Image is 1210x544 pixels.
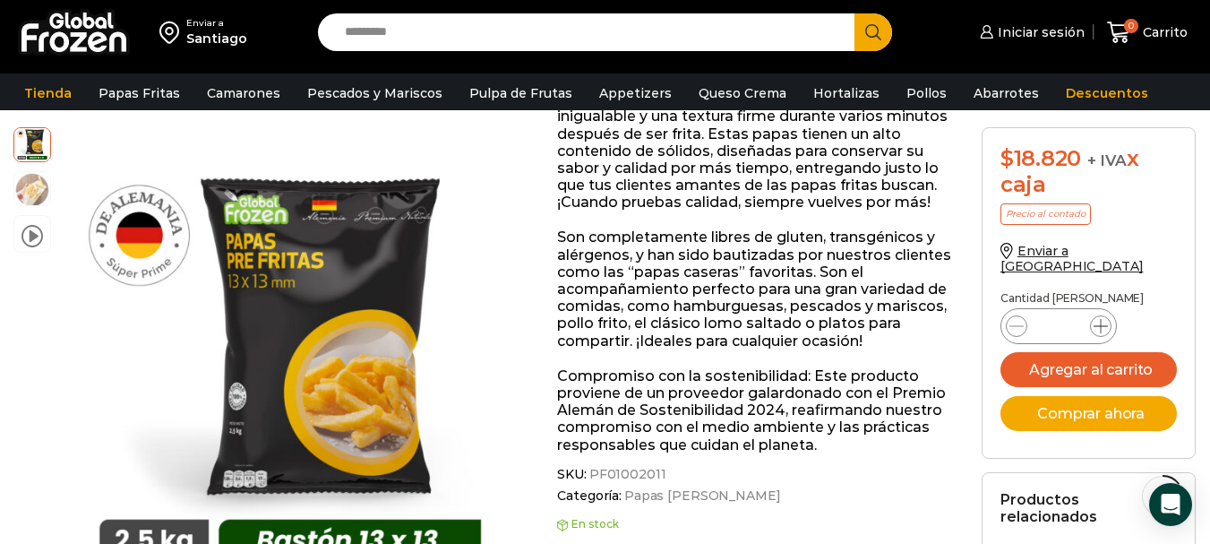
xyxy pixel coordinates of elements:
div: Enviar a [186,17,247,30]
p: Cantidad [PERSON_NAME] [1000,292,1178,305]
span: Carrito [1138,23,1188,41]
a: Queso Crema [690,76,795,110]
a: Camarones [198,76,289,110]
a: Enviar a [GEOGRAPHIC_DATA] [1000,243,1144,274]
p: En stock [557,518,954,531]
span: 13×13 [14,172,50,208]
div: x caja [1000,146,1178,198]
span: 13-x-13-2kg [14,125,50,161]
span: PF01002011 [587,467,666,482]
div: Santiago [186,30,247,47]
a: Pescados y Mariscos [298,76,451,110]
a: 0 Carrito [1103,12,1192,54]
p: Nuestra papa 13×13 es gruesa, 100% natural y reconocida por su exquisito sabor y color. Gracias a... [557,56,954,212]
button: Agregar al carrito [1000,352,1178,387]
a: Descuentos [1057,76,1157,110]
a: Tienda [15,76,81,110]
a: Hortalizas [804,76,888,110]
a: Iniciar sesión [975,14,1085,50]
p: Son completamente libres de gluten, transgénicos y alérgenos, y han sido bautizadas por nuestros ... [557,229,954,349]
span: + IVA [1087,151,1127,169]
span: Iniciar sesión [993,23,1085,41]
img: address-field-icon.svg [159,17,186,47]
bdi: 18.820 [1000,145,1081,171]
a: Papas Fritas [90,76,189,110]
a: Abarrotes [965,76,1048,110]
button: Search button [854,13,892,51]
input: Product quantity [1042,314,1076,339]
a: Pollos [897,76,956,110]
a: Pulpa de Frutas [460,76,581,110]
button: Comprar ahora [1000,396,1178,431]
p: Precio al contado [1000,203,1091,225]
div: Open Intercom Messenger [1149,483,1192,526]
span: 0 [1124,19,1138,33]
a: Appetizers [590,76,681,110]
p: Compromiso con la sostenibilidad: Este producto proviene de un proveedor galardonado con el Premi... [557,367,954,453]
a: Papas [PERSON_NAME] [622,488,780,504]
h2: Productos relacionados [1000,491,1178,525]
span: Categoría: [557,488,954,504]
span: SKU: [557,467,954,482]
span: $ [1000,145,1014,171]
